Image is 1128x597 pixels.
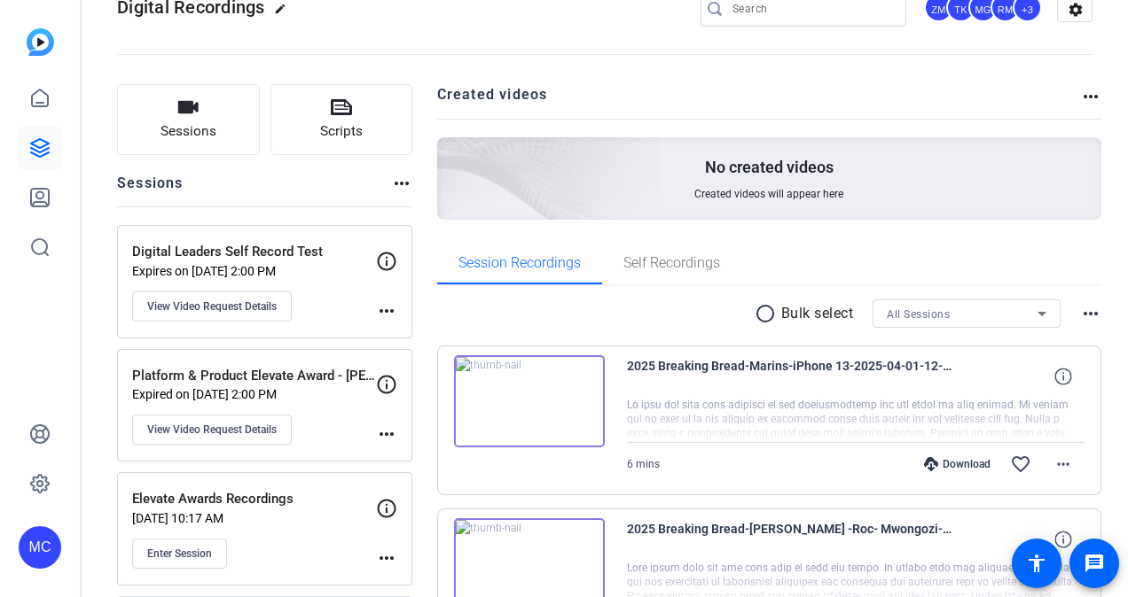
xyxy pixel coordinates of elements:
span: Enter Session [147,547,212,561]
span: Sessions [161,121,216,142]
p: Expires on [DATE] 2:00 PM [132,264,376,278]
mat-icon: more_horiz [376,547,397,569]
span: 2025 Breaking Bread-[PERSON_NAME] -Roc- Mwongozi-Chrome-2025-04-01-12-03-35-362-0 [627,518,955,561]
p: Expired on [DATE] 2:00 PM [132,387,376,401]
span: Scripts [320,121,363,142]
span: 2025 Breaking Bread-Marins-iPhone 13-2025-04-01-12-03-35-362-1 [627,355,955,398]
div: Download [915,457,999,471]
span: All Sessions [887,308,950,321]
button: Sessions [117,84,260,155]
img: blue-gradient.svg [27,28,54,56]
p: No created videos [705,157,834,178]
h2: Created videos [437,84,1081,119]
p: Elevate Awards Recordings [132,489,376,509]
p: Bulk select [781,303,854,324]
mat-icon: radio_button_unchecked [755,303,781,324]
img: thumb-nail [454,355,605,447]
mat-icon: more_horiz [376,423,397,445]
p: Digital Leaders Self Record Test [132,242,376,262]
mat-icon: favorite_border [1010,454,1031,475]
span: Self Recordings [623,256,720,270]
span: View Video Request Details [147,423,277,437]
button: View Video Request Details [132,291,292,322]
mat-icon: more_horiz [1080,86,1101,107]
p: [DATE] 10:17 AM [132,511,376,525]
span: Session Recordings [458,256,581,270]
span: Created videos will appear here [694,187,843,201]
mat-icon: more_horiz [1053,454,1074,475]
mat-icon: more_horiz [1080,303,1101,324]
button: View Video Request Details [132,415,292,445]
button: Enter Session [132,539,227,569]
mat-icon: more_horiz [376,300,397,322]
span: View Video Request Details [147,299,277,314]
mat-icon: message [1084,553,1105,574]
p: Platform & Product Elevate Award - [PERSON_NAME] [132,366,376,386]
mat-icon: accessibility [1026,553,1047,574]
mat-icon: edit [274,3,295,24]
button: Scripts [270,84,413,155]
h2: Sessions [117,173,184,206]
span: 6 mins [627,458,660,470]
mat-icon: more_horiz [391,173,412,194]
div: MC [19,526,61,569]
